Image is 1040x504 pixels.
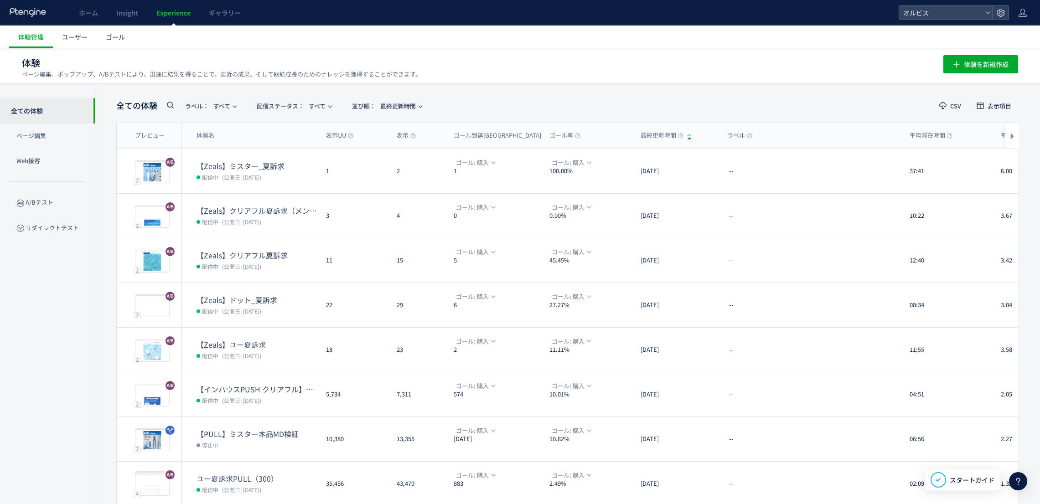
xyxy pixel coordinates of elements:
[910,131,952,140] span: 平均滞在時間
[900,6,982,20] span: オルビス
[454,479,542,488] dt: 883
[958,164,982,178] span: レポート
[925,387,948,401] button: 編集
[202,396,218,405] span: 配信中
[958,253,982,267] span: レポート
[958,387,982,401] span: レポート
[925,253,948,267] button: 編集
[544,470,598,480] button: ゴール: 購入
[931,98,969,113] button: CSV
[950,475,994,485] span: スタートガイド
[222,262,261,270] span: (公開日: [DATE])
[456,292,489,302] span: ゴール: 購入
[925,432,948,446] button: 編集
[729,211,734,220] span: --
[134,222,141,229] div: 2
[549,131,580,140] span: ゴール率
[925,208,948,223] button: 編集
[197,295,319,305] dt: 【Zeals】ドット_夏訴求
[633,283,720,327] div: [DATE]
[397,131,416,140] span: 表示
[544,336,598,346] button: ゴール: 購入
[448,381,502,391] button: ゴール: 購入
[389,417,446,461] div: 13,355
[729,167,734,175] span: --
[202,306,218,315] span: 配信中
[454,301,542,309] dt: 6
[552,247,585,257] span: ゴール: 購入
[249,98,339,113] button: 配信ステータス​：すべて
[952,432,988,446] button: レポート
[116,100,157,112] span: 全ての体験
[222,218,261,226] span: (公開日: [DATE])
[116,8,138,17] span: Insight
[22,57,923,70] h1: 体験
[134,267,141,273] div: 2
[197,429,319,439] dt: 【PULL】ミスター本品MD検証
[549,390,633,399] dt: 10.01%
[549,435,633,443] dt: 10.82%
[952,208,988,223] button: レポート
[902,372,993,417] div: 04:51
[135,131,165,140] span: プレビュー
[202,485,218,494] span: 配信中
[952,387,988,401] button: レポート
[319,417,389,461] div: 10,380
[964,55,1009,73] span: 体験を新規作成
[456,202,489,212] span: ゴール: 購入
[633,328,720,372] div: [DATE]
[952,253,988,267] button: レポート
[319,372,389,417] div: 5,734
[549,301,633,309] dt: 27.27%
[448,202,502,212] button: ゴール: 購入
[633,372,720,417] div: [DATE]
[549,345,633,354] dt: 11.11%
[925,476,948,491] button: 編集
[633,149,720,193] div: [DATE]
[134,178,141,184] div: 2
[135,340,169,361] img: c907e54416db144ba18275450211b12e1754468034477.jpeg
[931,208,942,223] span: 編集
[552,336,585,346] span: ゴール: 購入
[454,211,542,220] dt: 0
[552,158,585,168] span: ゴール: 購入
[319,149,389,193] div: 1
[222,173,261,181] span: (公開日: [DATE])
[969,98,1019,113] button: 表示項目
[135,162,169,183] img: 33f04b145e367f707e3f226de6729cb41754473847723.jpeg
[197,384,319,395] dt: 【インハウスPUSH クリアフル】夏訴求 211
[544,247,598,257] button: ゴール: 購入
[988,103,1011,109] span: 表示項目
[958,208,982,223] span: レポート
[925,342,948,357] button: 編集
[222,396,261,404] span: (公開日: [DATE])
[902,328,993,372] div: 11:55
[958,298,982,312] span: レポート
[326,131,353,140] span: 表示UU
[952,164,988,178] button: レポート
[952,298,988,312] button: レポート
[456,426,489,436] span: ゴール: 購入
[319,328,389,372] div: 18
[456,470,489,480] span: ゴール: 購入
[729,435,734,443] span: --
[202,440,218,449] span: 停止中
[135,251,169,272] img: 62fa6a61f809f48217e0a15ab6641da41754472161144.jpeg
[729,390,734,399] span: --
[448,470,502,480] button: ゴール: 購入
[902,194,993,238] div: 10:22
[319,238,389,283] div: 11
[552,202,585,212] span: ゴール: 購入
[352,102,376,110] span: 並び順：
[454,167,542,175] dt: 1
[633,238,720,283] div: [DATE]
[185,98,230,113] span: すべて
[544,158,598,168] button: ゴール: 購入
[202,262,218,271] span: 配信中
[197,473,319,484] dt: ユー夏訴求PULL（300）
[729,301,734,309] span: --
[134,490,141,497] div: 4
[202,351,218,360] span: 配信中
[729,345,734,354] span: --
[549,256,633,265] dt: 45.45%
